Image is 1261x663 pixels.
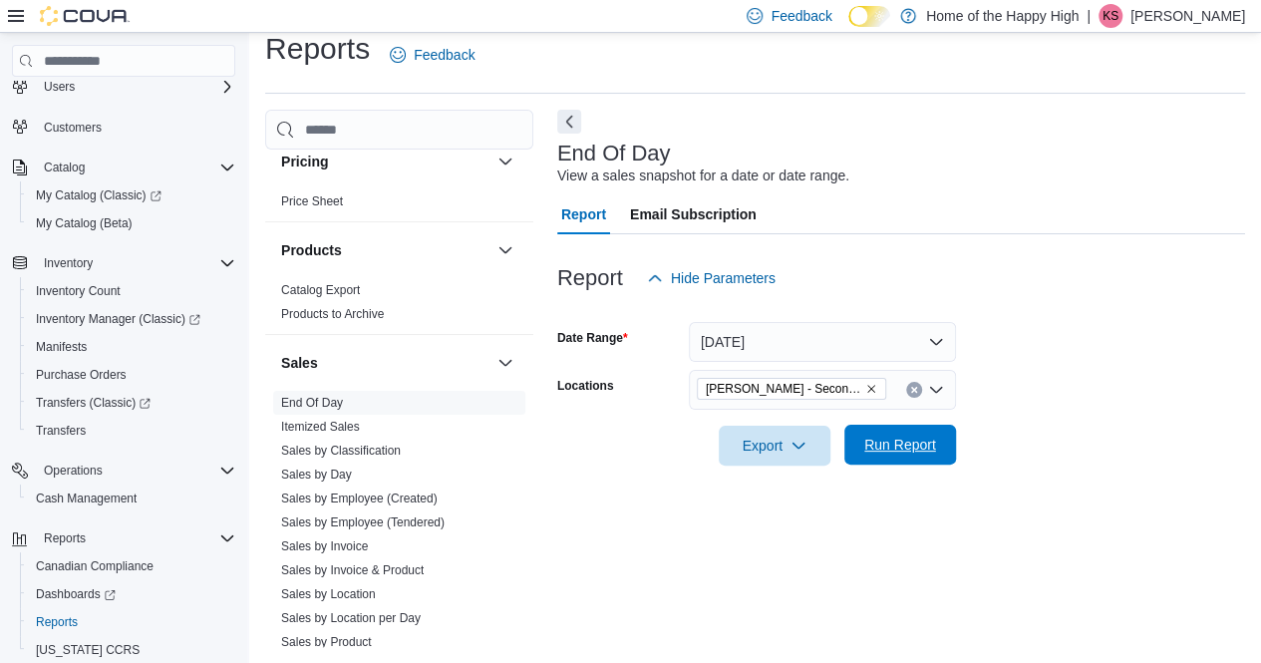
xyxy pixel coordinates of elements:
span: Transfers (Classic) [36,395,151,411]
a: Inventory Manager (Classic) [28,307,208,331]
a: Cash Management [28,487,145,510]
span: Inventory Manager (Classic) [36,311,200,327]
a: Purchase Orders [28,363,135,387]
a: Price Sheet [281,194,343,208]
span: Sales by Classification [281,443,401,459]
h3: End Of Day [557,142,671,166]
div: Kelsey Short [1099,4,1122,28]
a: Sales by Location per Day [281,611,421,625]
span: Sales by Invoice [281,538,368,554]
div: View a sales snapshot for a date or date range. [557,166,849,186]
a: Sales by Product [281,635,372,649]
button: Inventory [4,249,243,277]
span: Sales by Location [281,586,376,602]
button: Open list of options [928,382,944,398]
a: Itemized Sales [281,420,360,434]
span: Inventory Count [36,283,121,299]
label: Date Range [557,330,628,346]
a: Sales by Invoice & Product [281,563,424,577]
a: My Catalog (Classic) [28,183,169,207]
a: Transfers [28,419,94,443]
button: Clear input [906,382,922,398]
button: Manifests [20,333,243,361]
span: Dashboards [28,582,235,606]
button: Next [557,110,581,134]
span: Itemized Sales [281,419,360,435]
a: Transfers (Classic) [20,389,243,417]
span: My Catalog (Classic) [28,183,235,207]
span: Users [36,75,235,99]
button: Sales [493,351,517,375]
span: Reports [28,610,235,634]
button: Transfers [20,417,243,445]
span: Sales by Employee (Tendered) [281,514,445,530]
span: Inventory [44,255,93,271]
span: My Catalog (Beta) [28,211,235,235]
span: Cash Management [36,491,137,506]
span: Canadian Compliance [36,558,154,574]
button: Hide Parameters [639,258,784,298]
span: Reports [36,614,78,630]
h3: Products [281,240,342,260]
span: Price Sheet [281,193,343,209]
a: My Catalog (Classic) [20,181,243,209]
span: Dashboards [36,586,116,602]
span: Canadian Compliance [28,554,235,578]
span: Sales by Employee (Created) [281,491,438,506]
span: Manifests [36,339,87,355]
a: Products to Archive [281,307,384,321]
a: Canadian Compliance [28,554,161,578]
button: Inventory [36,251,101,275]
span: Products to Archive [281,306,384,322]
button: Canadian Compliance [20,552,243,580]
a: End Of Day [281,396,343,410]
a: Transfers (Classic) [28,391,158,415]
span: Dark Mode [848,27,849,28]
button: Reports [4,524,243,552]
button: Purchase Orders [20,361,243,389]
span: Washington CCRS [28,638,235,662]
span: Reports [44,530,86,546]
span: Customers [36,115,235,140]
a: Sales by Invoice [281,539,368,553]
button: Products [493,238,517,262]
span: End Of Day [281,395,343,411]
span: KS [1103,4,1118,28]
span: Operations [44,463,103,479]
button: Catalog [4,154,243,181]
span: Email Subscription [630,194,757,234]
a: My Catalog (Beta) [28,211,141,235]
h3: Sales [281,353,318,373]
span: Report [561,194,606,234]
span: My Catalog (Classic) [36,187,161,203]
span: Transfers (Classic) [28,391,235,415]
button: Users [36,75,83,99]
a: Inventory Manager (Classic) [20,305,243,333]
button: Sales [281,353,489,373]
span: Operations [36,459,235,483]
button: Reports [36,526,94,550]
button: Reports [20,608,243,636]
span: Inventory Manager (Classic) [28,307,235,331]
a: [US_STATE] CCRS [28,638,148,662]
img: Cova [40,6,130,26]
span: Transfers [28,419,235,443]
a: Sales by Location [281,587,376,601]
button: Users [4,73,243,101]
a: Sales by Employee (Tendered) [281,515,445,529]
button: Operations [36,459,111,483]
button: Cash Management [20,485,243,512]
span: [US_STATE] CCRS [36,642,140,658]
span: Sales by Product [281,634,372,650]
button: Pricing [281,152,489,171]
span: Purchase Orders [36,367,127,383]
h1: Reports [265,29,370,69]
span: Manifests [28,335,235,359]
a: Dashboards [28,582,124,606]
div: Products [265,278,533,334]
span: Reports [36,526,235,550]
p: [PERSON_NAME] [1130,4,1245,28]
span: Run Report [864,435,936,455]
a: Manifests [28,335,95,359]
h3: Pricing [281,152,328,171]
